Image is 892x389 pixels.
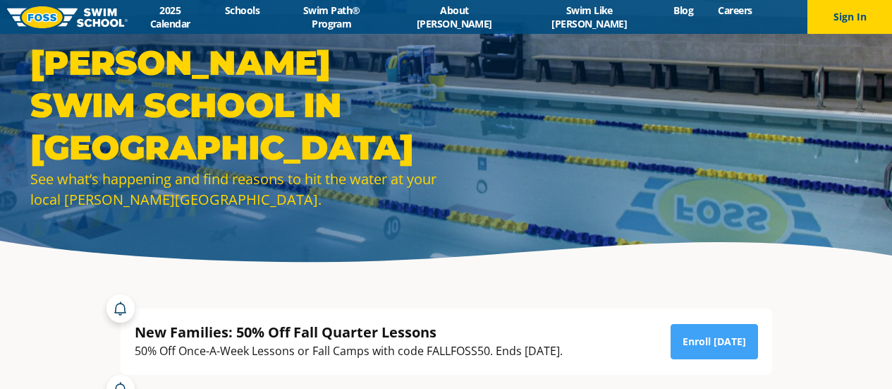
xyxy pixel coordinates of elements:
[671,324,758,359] a: Enroll [DATE]
[213,4,272,17] a: Schools
[30,169,439,210] div: See what’s happening and find reasons to hit the water at your local [PERSON_NAME][GEOGRAPHIC_DATA].
[661,4,706,17] a: Blog
[135,323,563,342] div: New Families: 50% Off Fall Quarter Lessons
[7,6,128,28] img: FOSS Swim School Logo
[391,4,518,30] a: About [PERSON_NAME]
[135,342,563,361] div: 50% Off Once-A-Week Lessons or Fall Camps with code FALLFOSS50. Ends [DATE].
[128,4,213,30] a: 2025 Calendar
[30,42,439,169] h1: [PERSON_NAME] Swim School in [GEOGRAPHIC_DATA]
[518,4,661,30] a: Swim Like [PERSON_NAME]
[706,4,764,17] a: Careers
[272,4,391,30] a: Swim Path® Program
